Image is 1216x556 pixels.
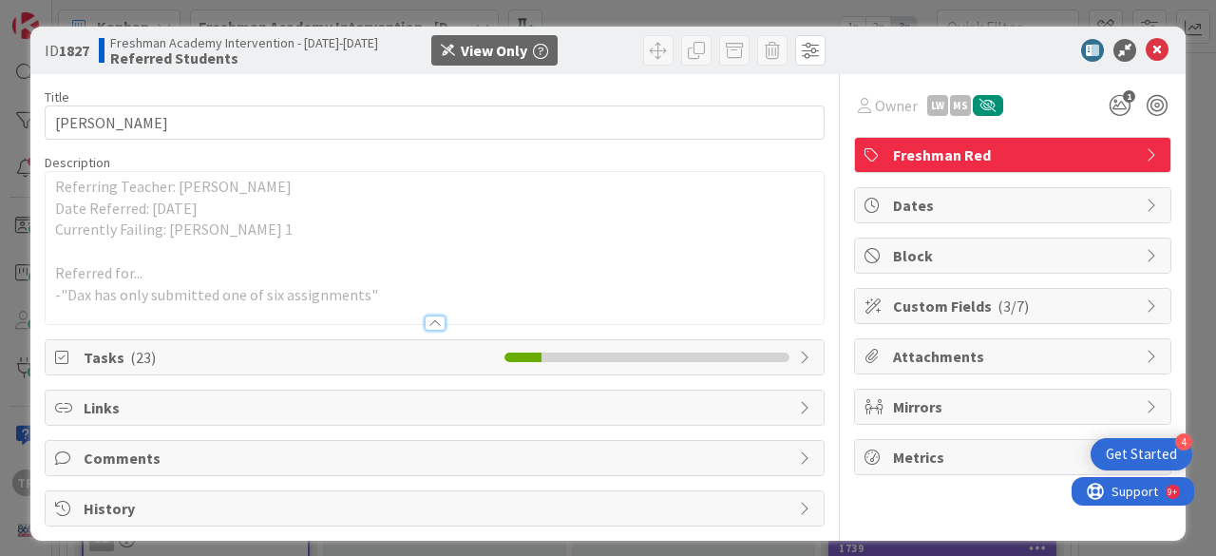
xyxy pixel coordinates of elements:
p: -"Dax has only submitted one of six assignments" [55,284,814,306]
span: Links [84,396,789,419]
span: ( 3/7 ) [997,297,1029,316]
div: Get Started [1106,445,1177,464]
p: Referring Teacher: [PERSON_NAME] [55,176,814,198]
span: Tasks [84,346,495,369]
span: Dates [893,194,1136,217]
p: Date Referred: [DATE] [55,198,814,220]
span: Support [40,3,86,26]
span: Custom Fields [893,295,1136,317]
span: Owner [875,94,918,117]
span: Freshman Red [893,144,1136,166]
div: LW [927,95,948,116]
label: Title [45,88,69,105]
div: Ms [950,95,971,116]
p: Currently Failing: [PERSON_NAME] 1 [55,219,814,240]
span: Comments [84,447,789,470]
span: Block [893,244,1136,267]
span: History [84,497,789,520]
span: Metrics [893,446,1136,469]
span: ID [45,39,89,62]
div: 4 [1175,433,1192,451]
b: 1827 [59,41,89,60]
span: Description [45,154,110,171]
span: 1 [1123,90,1135,103]
div: View Only [461,39,527,62]
b: Referred Students [110,50,378,66]
span: ( 23 ) [130,348,156,367]
span: Attachments [893,345,1136,368]
div: 9+ [96,8,105,23]
span: Mirrors [893,395,1136,418]
input: type card name here... [45,105,825,140]
div: Open Get Started checklist, remaining modules: 4 [1091,438,1192,470]
p: Referred for... [55,262,814,284]
span: Freshman Academy Intervention - [DATE]-[DATE] [110,35,378,50]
